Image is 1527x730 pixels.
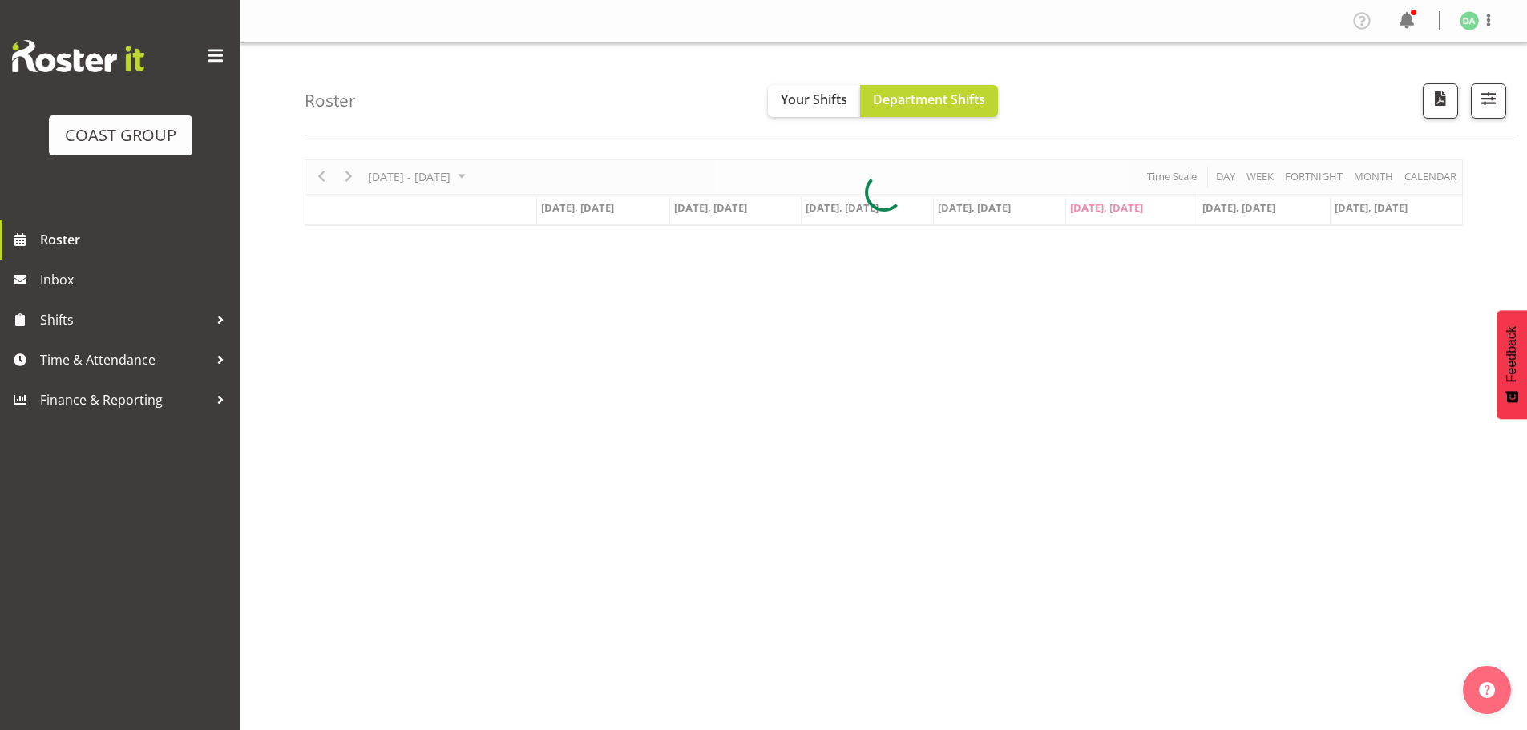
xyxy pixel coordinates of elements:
[305,91,356,110] h4: Roster
[40,308,208,332] span: Shifts
[40,268,232,292] span: Inbox
[1471,83,1506,119] button: Filter Shifts
[12,40,144,72] img: Rosterit website logo
[1505,326,1519,382] span: Feedback
[40,348,208,372] span: Time & Attendance
[40,228,232,252] span: Roster
[1479,682,1495,698] img: help-xxl-2.png
[40,388,208,412] span: Finance & Reporting
[873,91,985,108] span: Department Shifts
[1497,310,1527,419] button: Feedback - Show survey
[1460,11,1479,30] img: daniel-an1132.jpg
[781,91,847,108] span: Your Shifts
[768,85,860,117] button: Your Shifts
[860,85,998,117] button: Department Shifts
[65,123,176,147] div: COAST GROUP
[1423,83,1458,119] button: Download a PDF of the roster according to the set date range.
